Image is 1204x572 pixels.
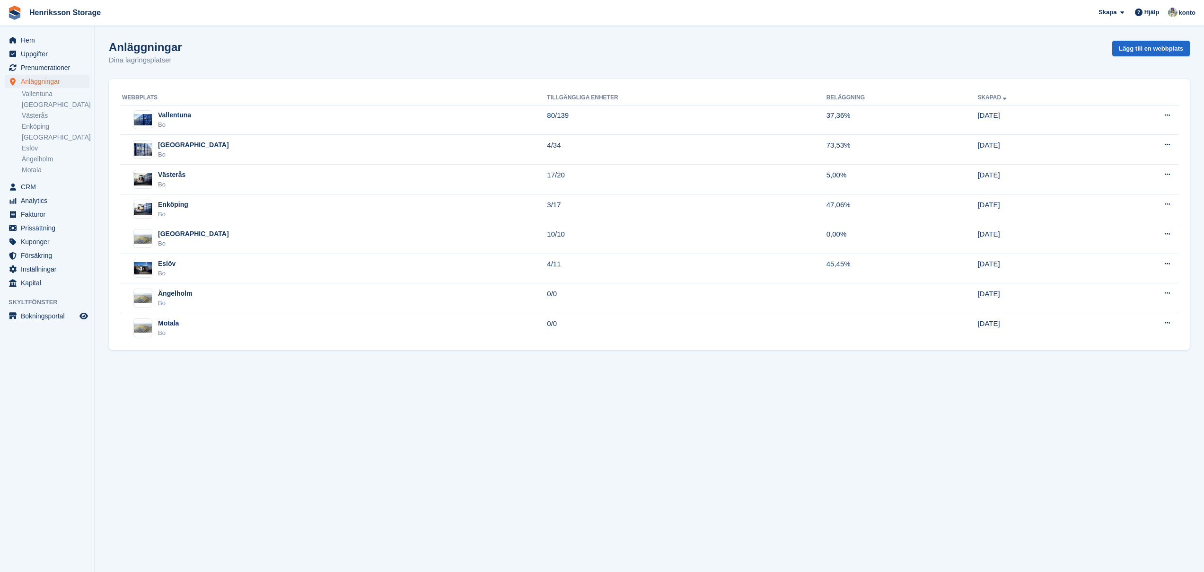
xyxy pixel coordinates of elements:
span: Försäkring [21,249,78,262]
div: Bo [158,180,185,189]
div: [GEOGRAPHIC_DATA] [158,140,229,150]
div: Bo [158,150,229,159]
img: Bild av webbplatsen Ängelholm [134,293,152,303]
td: [DATE] [977,254,1100,283]
img: Bild av webbplatsen Enköping [134,203,152,215]
a: [GEOGRAPHIC_DATA] [22,133,89,142]
td: [DATE] [977,165,1100,194]
td: [DATE] [977,224,1100,254]
img: Bild av webbplatsen Kristianstad [134,234,152,244]
a: Skapad [977,94,1009,101]
span: Hem [21,34,78,47]
div: Västerås [158,170,185,180]
div: Enköping [158,200,188,210]
a: meny [5,309,89,323]
img: stora-icon-8386f47178a22dfd0bd8f6a31ec36ba5ce8667c1dd55bd0f319d3a0aa187defe.svg [8,6,22,20]
div: Eslöv [158,259,176,269]
div: Bo [158,299,192,308]
span: Prissättning [21,221,78,235]
span: Skyltfönster [9,298,94,307]
div: Motala [158,318,179,328]
td: 5,00% [826,165,978,194]
td: 4/11 [547,254,826,283]
th: Webbplats [120,90,547,106]
td: 80/139 [547,105,826,135]
span: konto [1179,8,1195,18]
a: menu [5,34,89,47]
td: [DATE] [977,135,1100,165]
p: Dina lagringsplatser [109,55,182,66]
a: Enköping [22,122,89,131]
img: Bild av webbplatsen Eslöv [134,262,152,274]
a: menu [5,47,89,61]
span: Hjälp [1144,8,1160,17]
td: 3/17 [547,194,826,224]
span: Analytics [21,194,78,207]
img: Bild av webbplatsen Vallentuna [134,114,152,125]
a: Ängelholm [22,155,89,164]
div: Bo [158,269,176,278]
a: menu [5,221,89,235]
img: Daniel Axberg [1168,8,1178,17]
td: 37,36% [826,105,978,135]
a: menu [5,235,89,248]
div: [GEOGRAPHIC_DATA] [158,229,229,239]
th: Beläggning [826,90,978,106]
a: Henriksson Storage [26,5,105,20]
td: [DATE] [977,194,1100,224]
span: Anläggningar [21,75,78,88]
a: menu [5,208,89,221]
div: Bo [158,328,179,338]
td: 0/0 [547,313,826,343]
td: [DATE] [977,283,1100,313]
span: Inställningar [21,263,78,276]
div: Bo [158,120,191,130]
a: menu [5,194,89,207]
a: Förhandsgranska butik [78,310,89,322]
span: Skapa [1099,8,1116,17]
a: menu [5,249,89,262]
a: menu [5,61,89,74]
td: 4/34 [547,135,826,165]
span: CRM [21,180,78,194]
span: Kuponger [21,235,78,248]
td: [DATE] [977,313,1100,343]
a: menu [5,180,89,194]
span: Kapital [21,276,78,290]
td: 73,53% [826,135,978,165]
td: 0/0 [547,283,826,313]
a: Motala [22,166,89,175]
span: Fakturor [21,208,78,221]
td: 17/20 [547,165,826,194]
a: Eslöv [22,144,89,153]
td: 47,06% [826,194,978,224]
a: [GEOGRAPHIC_DATA] [22,100,89,109]
td: [DATE] [977,105,1100,135]
img: Bild av webbplatsen Motala [134,323,152,333]
th: Tillgängliga enheter [547,90,826,106]
a: Lägg till en webbplats [1112,41,1190,56]
a: Västerås [22,111,89,120]
a: menu [5,75,89,88]
div: Ängelholm [158,289,192,299]
h1: Anläggningar [109,41,182,53]
span: Prenumerationer [21,61,78,74]
a: Vallentuna [22,89,89,98]
img: Bild av webbplatsen Halmstad [134,143,152,156]
a: menu [5,276,89,290]
div: Vallentuna [158,110,191,120]
td: 45,45% [826,254,978,283]
img: Bild av webbplatsen Västerås [134,173,152,185]
span: Uppgifter [21,47,78,61]
td: 0,00% [826,224,978,254]
span: Bokningsportal [21,309,78,323]
div: Bo [158,239,229,248]
td: 10/10 [547,224,826,254]
div: Bo [158,210,188,219]
a: menu [5,263,89,276]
